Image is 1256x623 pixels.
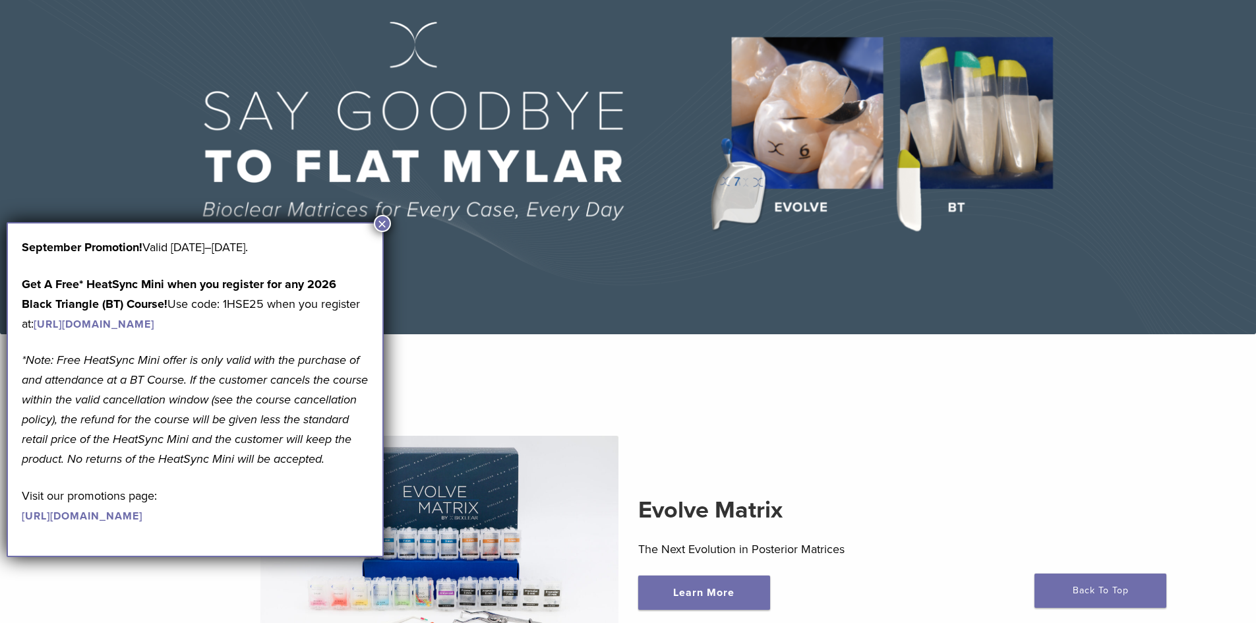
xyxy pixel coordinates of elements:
[638,576,770,610] a: Learn More
[638,494,996,526] h2: Evolve Matrix
[22,486,369,525] p: Visit our promotions page:
[374,215,391,232] button: Close
[22,353,368,466] em: *Note: Free HeatSync Mini offer is only valid with the purchase of and attendance at a BT Course....
[638,539,996,559] p: The Next Evolution in Posterior Matrices
[34,318,154,331] a: [URL][DOMAIN_NAME]
[22,274,369,334] p: Use code: 1HSE25 when you register at:
[1034,574,1166,608] a: Back To Top
[22,240,142,254] b: September Promotion!
[22,277,336,311] strong: Get A Free* HeatSync Mini when you register for any 2026 Black Triangle (BT) Course!
[22,237,369,257] p: Valid [DATE]–[DATE].
[22,510,142,523] a: [URL][DOMAIN_NAME]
